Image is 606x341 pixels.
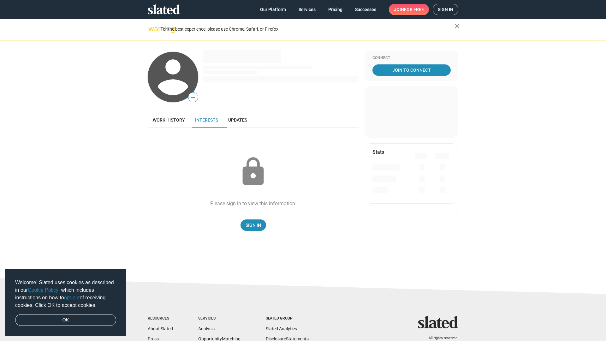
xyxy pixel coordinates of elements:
mat-card-title: Stats [372,149,384,155]
mat-icon: lock [237,156,269,188]
span: Interests [195,117,218,123]
mat-icon: close [453,22,461,30]
div: Slated Group [266,316,309,321]
span: Welcome! Slated uses cookies as described in our , which includes instructions on how to of recei... [15,279,116,309]
a: Interests [190,112,223,128]
div: cookieconsent [5,269,126,336]
a: Analysis [198,326,215,331]
span: Work history [153,117,185,123]
a: Work history [148,112,190,128]
span: Our Platform [260,4,286,15]
a: Pricing [323,4,348,15]
span: Successes [355,4,376,15]
a: opt-out [64,295,80,300]
a: Join To Connect [372,64,451,76]
a: Sign in [433,4,458,15]
a: Our Platform [255,4,291,15]
div: Please sign in to view this information. [210,200,296,207]
a: dismiss cookie message [15,314,116,326]
span: Updates [228,117,247,123]
a: Joinfor free [389,4,429,15]
a: About Slated [148,326,173,331]
div: Connect [372,56,451,61]
span: Services [299,4,316,15]
div: Resources [148,316,173,321]
a: Slated Analytics [266,326,297,331]
span: Sign In [246,219,261,231]
a: Successes [350,4,381,15]
a: Cookie Policy [28,287,58,293]
mat-icon: warning [148,25,156,33]
span: for free [404,4,424,15]
a: Sign In [241,219,266,231]
a: Updates [223,112,252,128]
span: Join To Connect [374,64,449,76]
a: Services [294,4,321,15]
div: For the best experience, please use Chrome, Safari, or Firefox. [160,25,454,33]
div: Services [198,316,241,321]
span: — [188,93,198,102]
span: Sign in [438,4,453,15]
span: Join [394,4,424,15]
span: Pricing [328,4,342,15]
